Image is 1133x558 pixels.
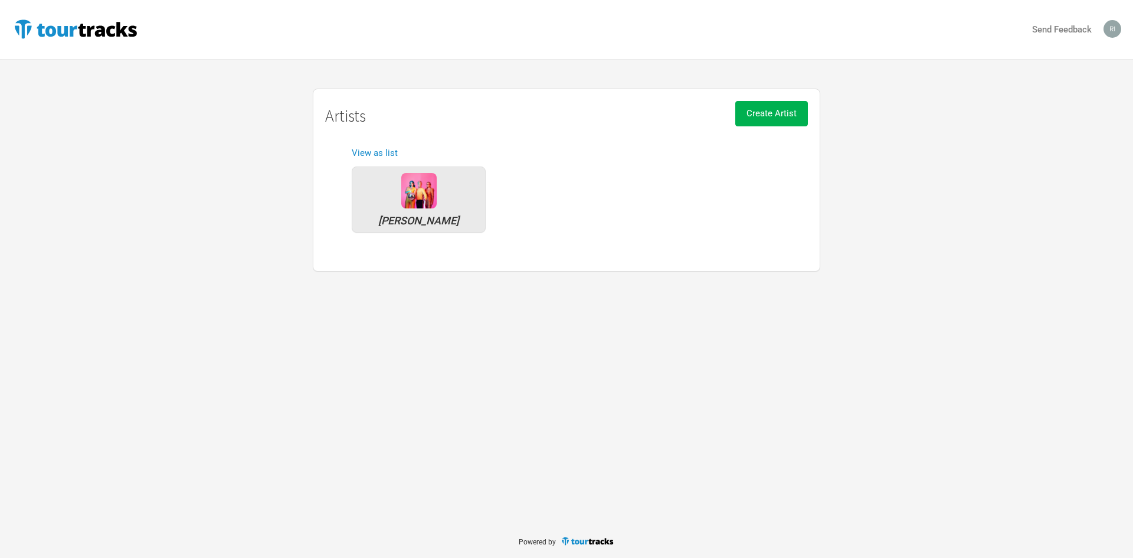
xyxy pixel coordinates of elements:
[1103,20,1121,38] img: Riyan
[735,101,808,126] button: Create Artist
[401,173,437,208] img: f143177e-8841-40ef-82e1-247ed699686b-75224652_2456180364471756_2626705838210809856_o.jpg.png
[325,107,808,125] h1: Artists
[561,536,615,546] img: TourTracks
[746,108,797,119] span: Create Artist
[346,161,492,239] a: [PERSON_NAME]
[1032,24,1092,35] strong: Send Feedback
[358,216,479,226] div: Sheppard
[519,538,556,546] span: Powered by
[401,173,437,208] div: Sheppard
[12,17,139,41] img: TourTracks
[352,148,398,158] a: View as list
